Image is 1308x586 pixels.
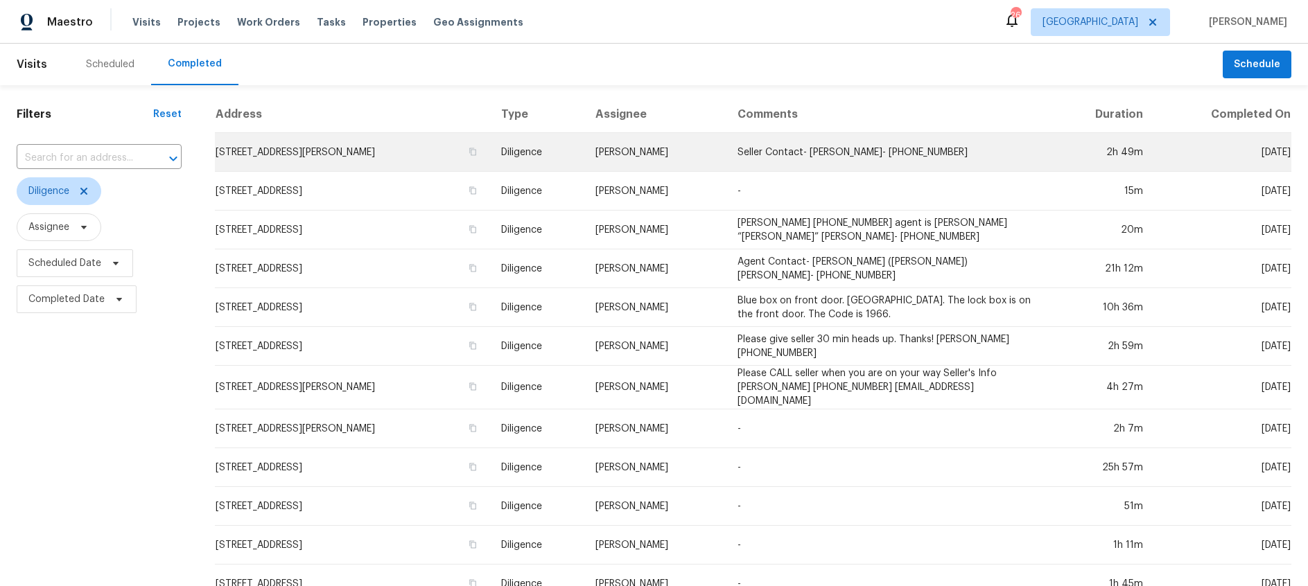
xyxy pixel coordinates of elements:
td: [STREET_ADDRESS] [215,526,490,565]
td: [PERSON_NAME] [584,133,726,172]
td: [PERSON_NAME] [584,172,726,211]
td: [STREET_ADDRESS][PERSON_NAME] [215,133,490,172]
div: 26 [1011,8,1020,22]
td: [PERSON_NAME] [584,327,726,366]
td: [DATE] [1154,133,1291,172]
th: Duration [1049,96,1154,133]
span: Maestro [47,15,93,29]
td: [PERSON_NAME] [584,409,726,448]
button: Copy Address [466,184,479,197]
td: 25h 57m [1049,448,1154,487]
td: [PERSON_NAME] [584,448,726,487]
td: - [726,526,1049,565]
th: Completed On [1154,96,1291,133]
button: Copy Address [466,499,479,512]
td: [STREET_ADDRESS][PERSON_NAME] [215,409,490,448]
td: 20m [1049,211,1154,249]
td: [DATE] [1154,288,1291,327]
button: Copy Address [466,223,479,236]
span: [GEOGRAPHIC_DATA] [1043,15,1138,29]
td: - [726,172,1049,211]
td: [STREET_ADDRESS] [215,211,490,249]
td: [DATE] [1154,526,1291,565]
td: 2h 49m [1049,133,1154,172]
td: [DATE] [1154,327,1291,366]
td: Diligence [490,327,584,366]
td: [PERSON_NAME] [584,366,726,409]
td: [DATE] [1154,211,1291,249]
td: [STREET_ADDRESS] [215,327,490,366]
td: 51m [1049,487,1154,526]
span: Completed Date [28,292,105,306]
td: Diligence [490,448,584,487]
td: 15m [1049,172,1154,211]
td: Diligence [490,172,584,211]
th: Address [215,96,490,133]
td: Diligence [490,288,584,327]
td: Diligence [490,366,584,409]
span: Properties [363,15,417,29]
td: Diligence [490,526,584,565]
span: [PERSON_NAME] [1203,15,1287,29]
h1: Filters [17,107,153,121]
td: Diligence [490,133,584,172]
td: 10h 36m [1049,288,1154,327]
td: [PERSON_NAME] [584,249,726,288]
span: Visits [17,49,47,80]
td: - [726,448,1049,487]
td: [DATE] [1154,409,1291,448]
td: 2h 59m [1049,327,1154,366]
td: Blue box on front door. [GEOGRAPHIC_DATA]. The lock box is on the front door. The Code is 1966. [726,288,1049,327]
div: Reset [153,107,182,121]
div: Completed [168,57,222,71]
span: Visits [132,15,161,29]
span: Diligence [28,184,69,198]
td: [PERSON_NAME] [584,526,726,565]
td: [PERSON_NAME] [584,288,726,327]
span: Schedule [1234,56,1280,73]
td: - [726,409,1049,448]
button: Copy Address [466,380,479,393]
div: Scheduled [86,57,134,71]
td: 2h 7m [1049,409,1154,448]
button: Open [164,149,183,168]
td: Please give seller 30 min heads up. Thanks! [PERSON_NAME] [PHONE_NUMBER] [726,327,1049,366]
td: [STREET_ADDRESS][PERSON_NAME] [215,366,490,409]
th: Assignee [584,96,726,133]
td: [STREET_ADDRESS] [215,288,490,327]
button: Copy Address [466,301,479,313]
td: [STREET_ADDRESS] [215,487,490,526]
span: Assignee [28,220,69,234]
td: [STREET_ADDRESS] [215,172,490,211]
td: Diligence [490,409,584,448]
td: [PERSON_NAME] [PHONE_NUMBER] agent is [PERSON_NAME] “[PERSON_NAME]” [PERSON_NAME]- [PHONE_NUMBER] [726,211,1049,249]
td: Diligence [490,249,584,288]
td: [STREET_ADDRESS] [215,448,490,487]
button: Copy Address [466,339,479,352]
span: Tasks [317,17,346,27]
td: Agent Contact- [PERSON_NAME] ([PERSON_NAME]) [PERSON_NAME]- [PHONE_NUMBER] [726,249,1049,288]
td: - [726,487,1049,526]
span: Scheduled Date [28,256,101,270]
button: Copy Address [466,262,479,274]
span: Geo Assignments [433,15,523,29]
td: [STREET_ADDRESS] [215,249,490,288]
td: 1h 11m [1049,526,1154,565]
td: [DATE] [1154,487,1291,526]
td: Diligence [490,211,584,249]
th: Type [490,96,584,133]
th: Comments [726,96,1049,133]
td: Please CALL seller when you are on your way Seller's Info [PERSON_NAME] [PHONE_NUMBER] [EMAIL_ADD... [726,366,1049,409]
td: 21h 12m [1049,249,1154,288]
td: Seller Contact- [PERSON_NAME]- [PHONE_NUMBER] [726,133,1049,172]
td: [PERSON_NAME] [584,487,726,526]
button: Copy Address [466,422,479,434]
td: 4h 27m [1049,366,1154,409]
span: Work Orders [237,15,300,29]
button: Schedule [1223,51,1291,79]
span: Projects [177,15,220,29]
button: Copy Address [466,538,479,551]
td: [PERSON_NAME] [584,211,726,249]
td: [DATE] [1154,448,1291,487]
td: Diligence [490,487,584,526]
